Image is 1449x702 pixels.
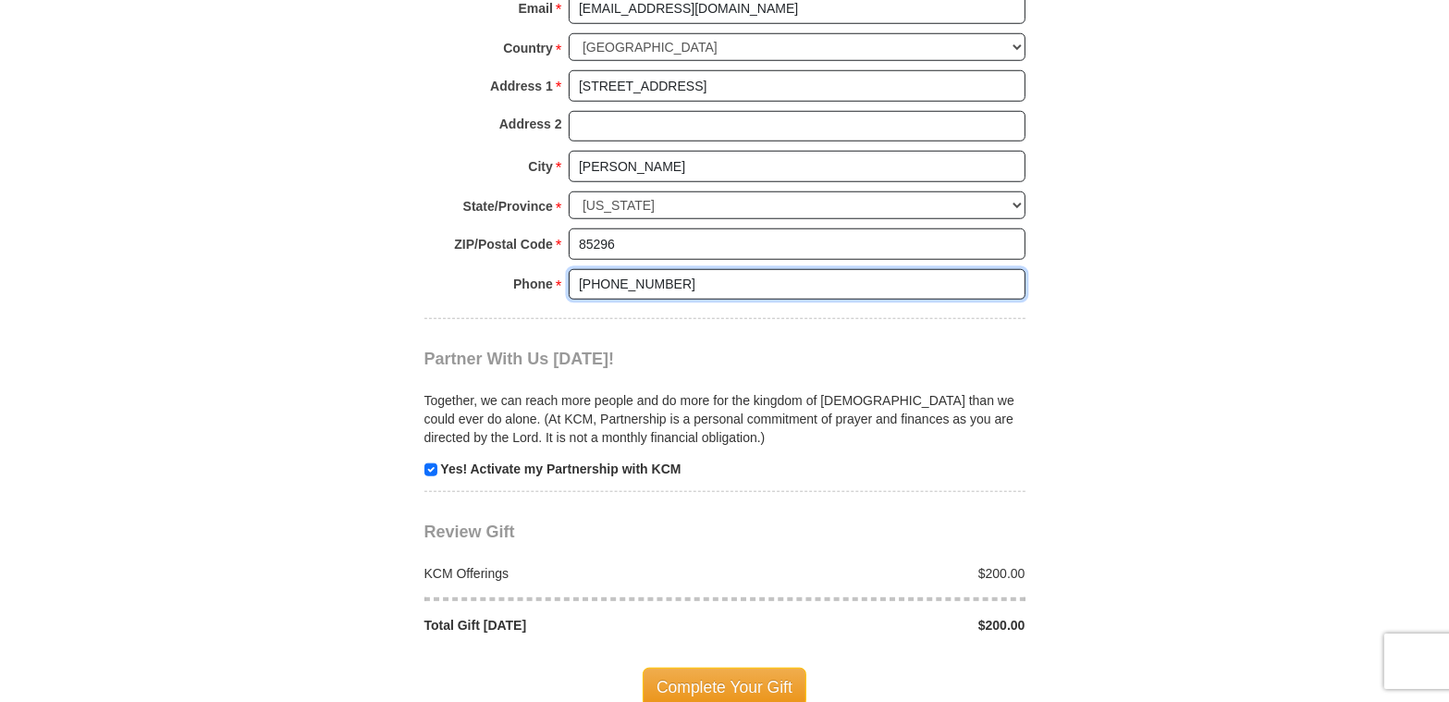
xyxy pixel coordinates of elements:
[725,616,1036,634] div: $200.00
[454,231,553,257] strong: ZIP/Postal Code
[414,616,725,634] div: Total Gift [DATE]
[513,271,553,297] strong: Phone
[440,462,681,476] strong: Yes! Activate my Partnership with KCM
[725,564,1036,583] div: $200.00
[463,193,553,219] strong: State/Province
[424,350,615,368] span: Partner With Us [DATE]!
[414,564,725,583] div: KCM Offerings
[424,523,515,541] span: Review Gift
[490,73,553,99] strong: Address 1
[528,154,552,179] strong: City
[424,391,1025,447] p: Together, we can reach more people and do more for the kingdom of [DEMOGRAPHIC_DATA] than we coul...
[503,35,553,61] strong: Country
[499,111,562,137] strong: Address 2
